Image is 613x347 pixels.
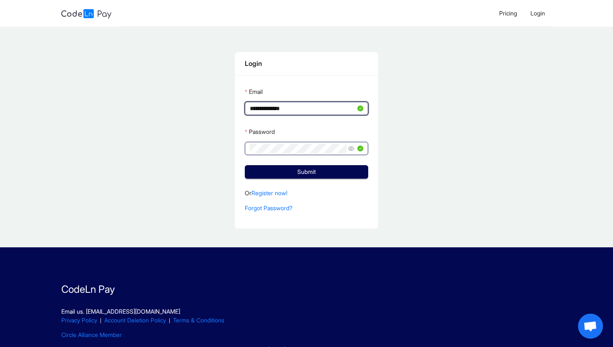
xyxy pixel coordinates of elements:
[61,331,122,338] a: Circle Alliance Member
[173,317,224,324] a: Terms & Conditions
[245,125,274,138] label: Password
[245,165,368,179] button: Submit
[250,144,346,153] input: Password
[578,314,603,339] div: Open chat
[297,167,316,176] span: Submit
[245,85,262,98] label: Email
[530,10,545,17] span: Login
[61,282,552,297] p: CodeLn Pay
[348,146,354,151] span: eye
[499,10,517,17] span: Pricing
[245,189,368,198] p: Or
[61,9,111,19] img: logo
[245,204,292,211] a: Forgot Password?
[245,58,368,69] div: Login
[61,317,97,324] a: Privacy Policy
[250,104,355,113] input: Email
[251,189,287,196] a: Register now!
[104,317,166,324] a: Account Deletion Policy
[61,308,180,315] a: Email us. [EMAIL_ADDRESS][DOMAIN_NAME]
